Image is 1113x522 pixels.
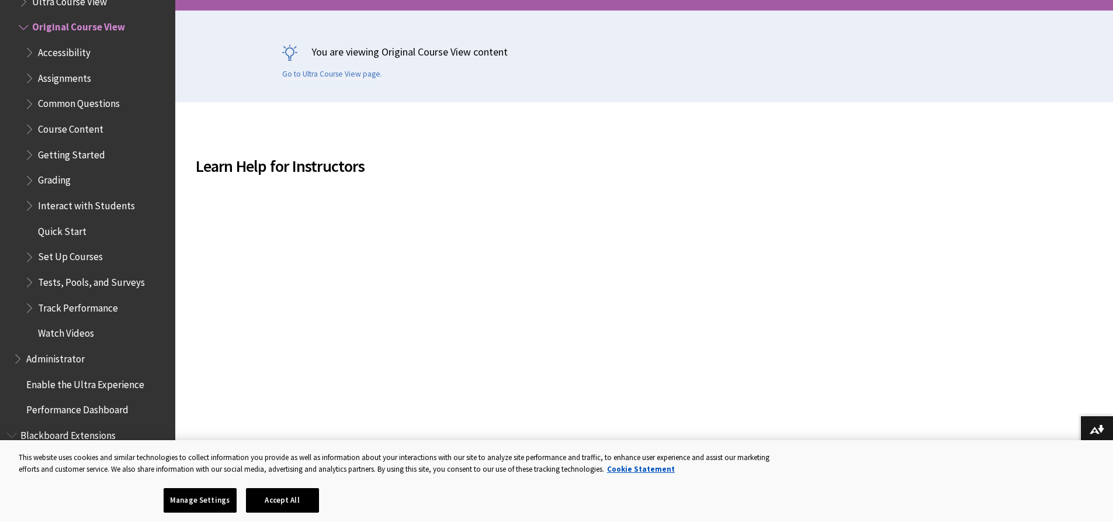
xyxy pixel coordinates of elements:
[246,488,319,513] button: Accept All
[19,452,779,475] div: This website uses cookies and similar technologies to collect information you provide as well as ...
[38,171,71,186] span: Grading
[26,375,144,390] span: Enable the Ultra Experience
[20,426,116,441] span: Blackboard Extensions
[38,145,105,161] span: Getting Started
[38,247,103,263] span: Set Up Courses
[26,400,129,416] span: Performance Dashboard
[38,298,118,314] span: Track Performance
[26,349,85,365] span: Administrator
[38,272,145,288] span: Tests, Pools, and Surveys
[282,44,1007,59] p: You are viewing Original Course View content
[38,196,135,212] span: Interact with Students
[38,222,86,237] span: Quick Start
[164,488,237,513] button: Manage Settings
[38,68,91,84] span: Assignments
[282,69,382,79] a: Go to Ultra Course View page.
[38,43,91,58] span: Accessibility
[196,186,558,390] iframe: Learn Help for Instructors
[38,324,94,340] span: Watch Videos
[196,154,920,178] span: Learn Help for Instructors
[607,464,675,474] a: More information about your privacy, opens in a new tab
[32,18,125,33] span: Original Course View
[38,94,120,110] span: Common Questions
[38,119,103,135] span: Course Content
